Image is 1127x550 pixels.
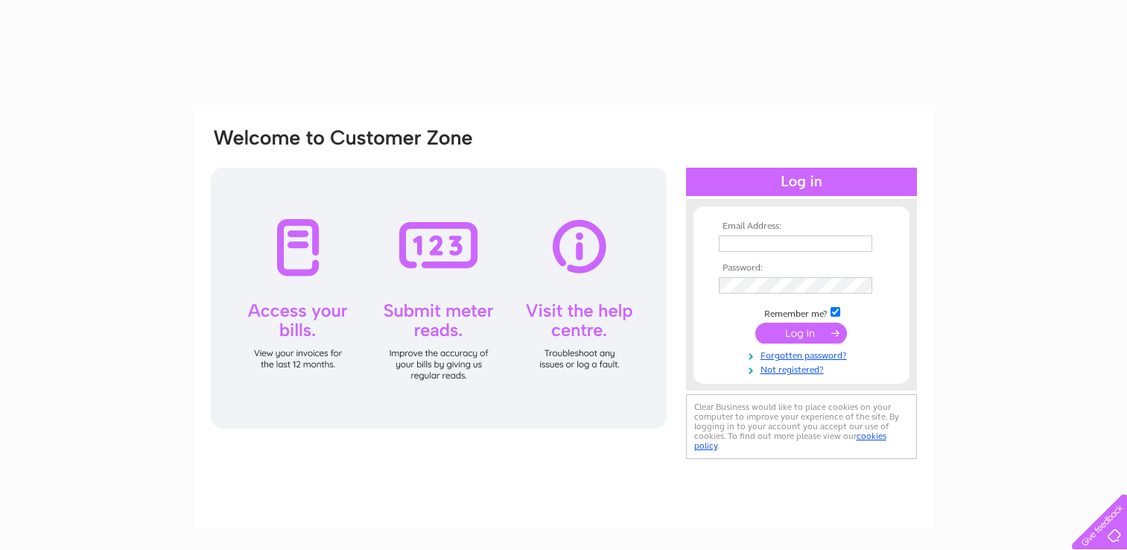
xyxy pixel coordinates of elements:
th: Email Address: [715,221,888,232]
th: Password: [715,263,888,274]
td: Remember me? [715,305,888,320]
div: Clear Business would like to place cookies on your computer to improve your experience of the sit... [686,394,917,459]
a: Forgotten password? [719,347,888,361]
input: Submit [755,323,847,344]
a: cookies policy [694,431,886,451]
a: Not registered? [719,361,888,376]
